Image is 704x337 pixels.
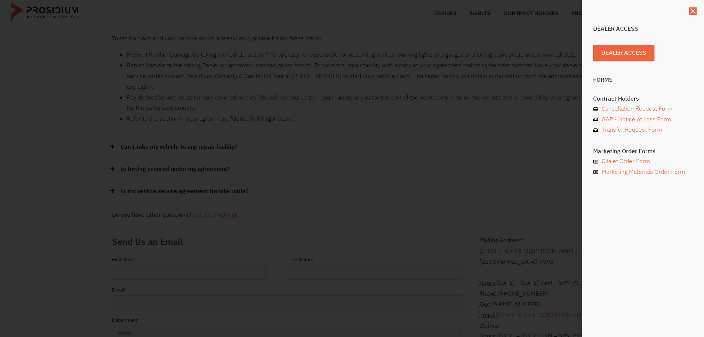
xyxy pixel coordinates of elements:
a: Close [689,7,697,15]
span: Marketing Materials Order Form [600,167,685,178]
span: Cilajet Order Form [600,156,650,167]
h4: Contract Holders [593,96,693,102]
a: Cilajet Order Form [593,156,693,167]
a: Cancellation Request Form [593,104,693,114]
h4: Marketing Order Forms [593,148,693,154]
a: Transfer Request Form [593,125,693,135]
a: Dealer Access [593,45,654,61]
a: Marketing Materials Order Form [593,167,693,178]
h4: Dealer Access [593,26,693,32]
a: GAP - Notice of Loss Form [593,114,693,125]
span: GAP - Notice of Loss Form [600,114,671,125]
span: Transfer Request Form [600,125,662,135]
span: Last Name [177,1,200,6]
h4: Forms [593,77,693,83]
span: Dealer Access [601,48,646,58]
span: Cancellation Request Form [600,104,673,114]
